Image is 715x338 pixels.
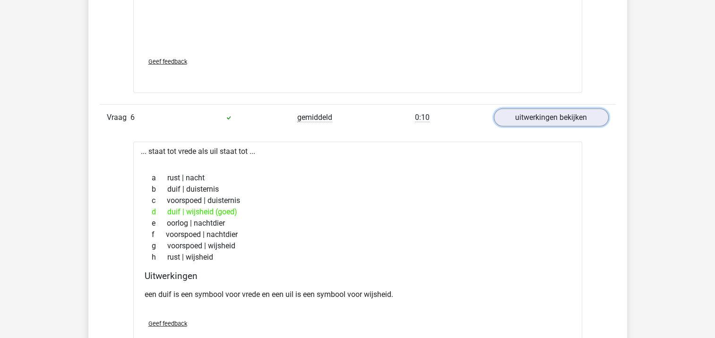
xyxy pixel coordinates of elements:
[145,172,571,184] div: rust | nacht
[145,289,571,300] p: een duif is een symbool voor vrede en een uil is een symbool voor wijsheid.
[130,113,135,122] span: 6
[145,229,571,240] div: voorspoed | nachtdier
[152,252,167,263] span: h
[145,195,571,206] div: voorspoed | duisternis
[145,206,571,218] div: duif | wijsheid (goed)
[152,240,167,252] span: g
[152,184,167,195] span: b
[148,320,187,327] span: Geef feedback
[145,252,571,263] div: rust | wijsheid
[494,109,609,127] a: uitwerkingen bekijken
[152,229,166,240] span: f
[152,206,167,218] span: d
[152,172,167,184] span: a
[148,58,187,65] span: Geef feedback
[145,184,571,195] div: duif | duisternis
[107,112,130,123] span: Vraag
[152,218,167,229] span: e
[297,113,332,122] span: gemiddeld
[145,240,571,252] div: voorspoed | wijsheid
[415,113,430,122] span: 0:10
[145,270,571,281] h4: Uitwerkingen
[152,195,167,206] span: c
[145,218,571,229] div: oorlog | nachtdier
